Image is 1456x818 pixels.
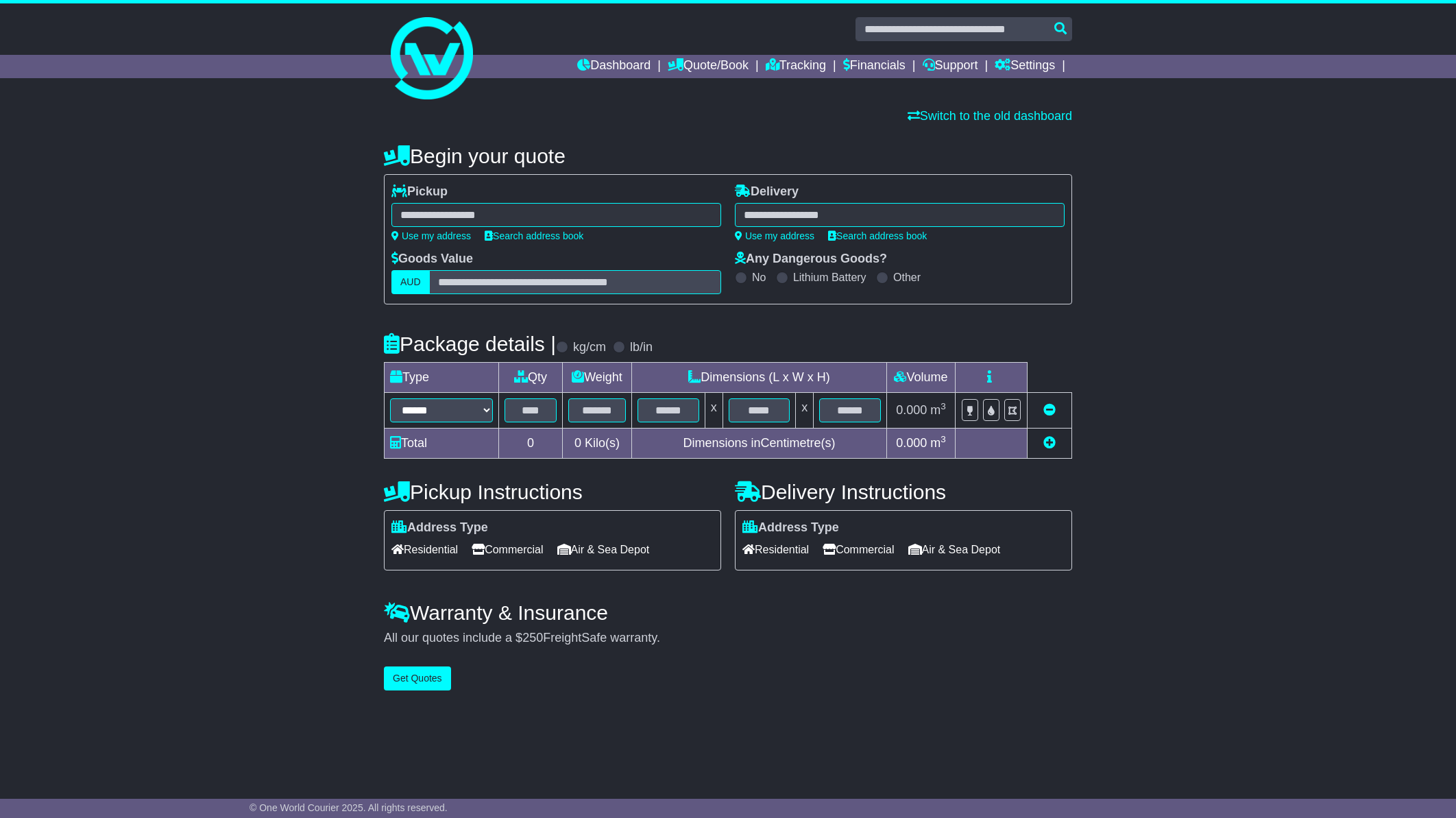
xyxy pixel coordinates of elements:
[908,109,1072,123] a: Switch to the old dashboard
[577,55,651,78] a: Dashboard
[522,631,543,645] span: 250
[250,802,448,813] span: © One World Courier 2025. All rights reserved.
[896,403,927,417] span: 0.000
[742,539,809,560] span: Residential
[668,55,749,78] a: Quote/Book
[485,230,583,241] a: Search address book
[384,601,1072,624] h4: Warranty & Insurance
[557,539,650,560] span: Air & Sea Depot
[843,55,906,78] a: Financials
[896,436,927,450] span: 0.000
[391,270,430,294] label: AUD
[995,55,1055,78] a: Settings
[385,363,499,393] td: Type
[1043,403,1056,417] a: Remove this item
[630,340,653,355] label: lb/in
[573,340,606,355] label: kg/cm
[472,539,543,560] span: Commercial
[742,520,839,536] label: Address Type
[499,429,563,459] td: 0
[923,55,978,78] a: Support
[766,55,826,78] a: Tracking
[823,539,894,560] span: Commercial
[574,436,581,450] span: 0
[563,363,632,393] td: Weight
[908,539,1001,560] span: Air & Sea Depot
[499,363,563,393] td: Qty
[735,252,887,267] label: Any Dangerous Goods?
[893,271,921,284] label: Other
[796,393,814,429] td: x
[384,333,556,355] h4: Package details |
[391,520,488,536] label: Address Type
[384,145,1072,167] h4: Begin your quote
[384,631,1072,646] div: All our quotes include a $ FreightSafe warranty.
[930,436,946,450] span: m
[752,271,766,284] label: No
[391,230,471,241] a: Use my address
[941,401,946,411] sup: 3
[793,271,866,284] label: Lithium Battery
[1043,436,1056,450] a: Add new item
[705,393,723,429] td: x
[941,434,946,444] sup: 3
[563,429,632,459] td: Kilo(s)
[385,429,499,459] td: Total
[384,481,721,503] h4: Pickup Instructions
[735,184,799,200] label: Delivery
[391,539,458,560] span: Residential
[735,481,1072,503] h4: Delivery Instructions
[886,363,955,393] td: Volume
[391,184,448,200] label: Pickup
[384,666,451,690] button: Get Quotes
[631,363,886,393] td: Dimensions (L x W x H)
[631,429,886,459] td: Dimensions in Centimetre(s)
[828,230,927,241] a: Search address book
[930,403,946,417] span: m
[735,230,814,241] a: Use my address
[391,252,473,267] label: Goods Value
